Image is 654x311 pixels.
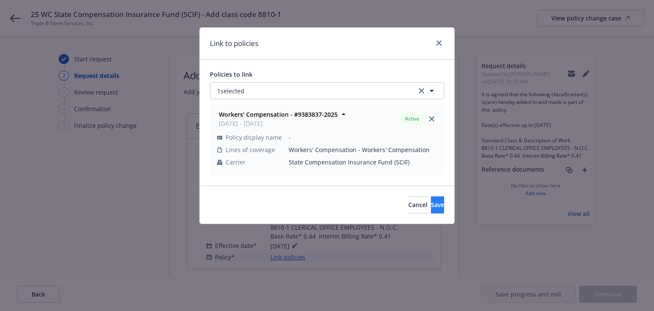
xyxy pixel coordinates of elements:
[408,201,427,209] span: Cancel
[226,133,282,142] span: Policy display name
[431,196,444,213] button: Save
[217,86,244,95] span: 1 selected
[219,110,338,118] strong: Workers' Compensation - #9383837-2025
[226,158,246,167] span: Carrier
[416,86,427,96] a: clear selection
[289,158,437,167] span: State Compensation Insurance Fund (SCIF)
[427,114,437,124] a: close
[210,38,258,49] h1: Link to policies
[210,70,252,78] span: Policies to link
[210,82,444,99] button: 1selectedclear selection
[219,119,338,128] span: [DATE] - [DATE]
[289,145,437,154] span: Workers' Compensation - Workers' Compensation
[434,38,444,48] a: close
[289,133,437,142] span: -
[226,145,275,154] span: Lines of coverage
[404,115,421,123] span: Active
[408,196,427,213] button: Cancel
[431,201,444,209] span: Save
